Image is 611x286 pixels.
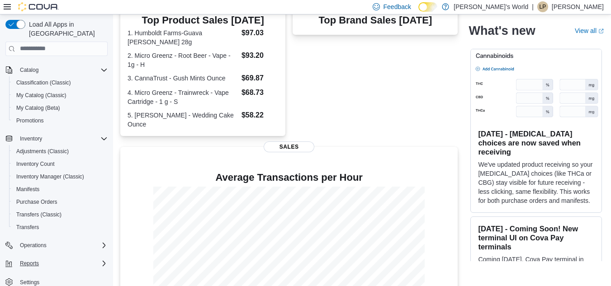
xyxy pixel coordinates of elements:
span: Sales [264,141,314,152]
button: My Catalog (Beta) [9,102,111,114]
span: Inventory [20,135,42,142]
button: Operations [2,239,111,252]
span: Manifests [13,184,108,195]
span: LP [540,1,546,12]
dt: 4. Micro Greenz - Trainwreck - Vape Cartridge - 1 g - S [128,88,238,106]
button: Inventory Manager (Classic) [9,170,111,183]
button: Operations [16,240,50,251]
span: Catalog [20,66,38,74]
h3: Top Product Sales [DATE] [128,15,278,26]
span: Purchase Orders [13,197,108,207]
dt: 3. CannaTrust - Gush Mints Ounce [128,74,238,83]
span: Inventory [16,133,108,144]
a: Purchase Orders [13,197,61,207]
dt: 5. [PERSON_NAME] - Wedding Cake Ounce [128,111,238,129]
p: We've updated product receiving so your [MEDICAL_DATA] choices (like THCa or CBG) stay visible fo... [478,160,594,205]
button: Transfers [9,221,111,234]
button: Catalog [2,64,111,76]
a: My Catalog (Classic) [13,90,70,101]
a: Manifests [13,184,43,195]
img: Cova [18,2,59,11]
p: [PERSON_NAME]’s World [454,1,528,12]
span: Reports [16,258,108,269]
button: Reports [16,258,43,269]
span: Settings [20,279,39,286]
span: Transfers [16,224,39,231]
span: My Catalog (Beta) [13,103,108,113]
span: Promotions [16,117,44,124]
span: Manifests [16,186,39,193]
button: Reports [2,257,111,270]
a: View allExternal link [575,27,604,34]
a: Inventory Manager (Classic) [13,171,88,182]
span: Inventory Manager (Classic) [16,173,84,180]
span: Operations [20,242,47,249]
button: Inventory [16,133,46,144]
a: Adjustments (Classic) [13,146,72,157]
dd: $69.87 [242,73,278,84]
h4: Average Transactions per Hour [128,172,450,183]
dd: $93.20 [242,50,278,61]
dt: 2. Micro Greenz - Root Beer - Vape - 1g - H [128,51,238,69]
span: My Catalog (Classic) [13,90,108,101]
p: [PERSON_NAME] [552,1,604,12]
button: Catalog [16,65,42,75]
button: Adjustments (Classic) [9,145,111,158]
span: Promotions [13,115,108,126]
button: Purchase Orders [9,196,111,208]
a: Promotions [13,115,47,126]
button: Promotions [9,114,111,127]
span: Purchase Orders [16,198,57,206]
h2: What's new [469,23,535,38]
span: Reports [20,260,39,267]
span: My Catalog (Beta) [16,104,60,112]
h3: [DATE] - [MEDICAL_DATA] choices are now saved when receiving [478,129,594,156]
span: Inventory Count [13,159,108,169]
span: Adjustments (Classic) [16,148,69,155]
span: Operations [16,240,108,251]
span: Inventory Count [16,160,55,168]
p: | [532,1,534,12]
a: Transfers [13,222,43,233]
span: Transfers (Classic) [16,211,62,218]
span: My Catalog (Classic) [16,92,66,99]
button: Inventory Count [9,158,111,170]
span: Classification (Classic) [16,79,71,86]
span: Transfers (Classic) [13,209,108,220]
a: Transfers (Classic) [13,209,65,220]
a: My Catalog (Beta) [13,103,64,113]
dt: 1. Humboldt Farms-Guava [PERSON_NAME] 28g [128,28,238,47]
span: Load All Apps in [GEOGRAPHIC_DATA] [25,20,108,38]
button: Classification (Classic) [9,76,111,89]
h3: [DATE] - Coming Soon! New terminal UI on Cova Pay terminals [478,224,594,251]
input: Dark Mode [418,2,437,12]
button: Transfers (Classic) [9,208,111,221]
svg: External link [598,28,604,34]
dd: $97.03 [242,28,278,38]
span: Inventory Manager (Classic) [13,171,108,182]
h3: Top Brand Sales [DATE] [318,15,432,26]
span: Transfers [13,222,108,233]
button: Inventory [2,132,111,145]
button: My Catalog (Classic) [9,89,111,102]
button: Manifests [9,183,111,196]
dd: $58.22 [242,110,278,121]
span: Classification (Classic) [13,77,108,88]
span: Adjustments (Classic) [13,146,108,157]
span: Feedback [384,2,411,11]
span: Catalog [16,65,108,75]
div: Leonette Prince [537,1,548,12]
a: Inventory Count [13,159,58,169]
a: Classification (Classic) [13,77,75,88]
dd: $68.73 [242,87,278,98]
